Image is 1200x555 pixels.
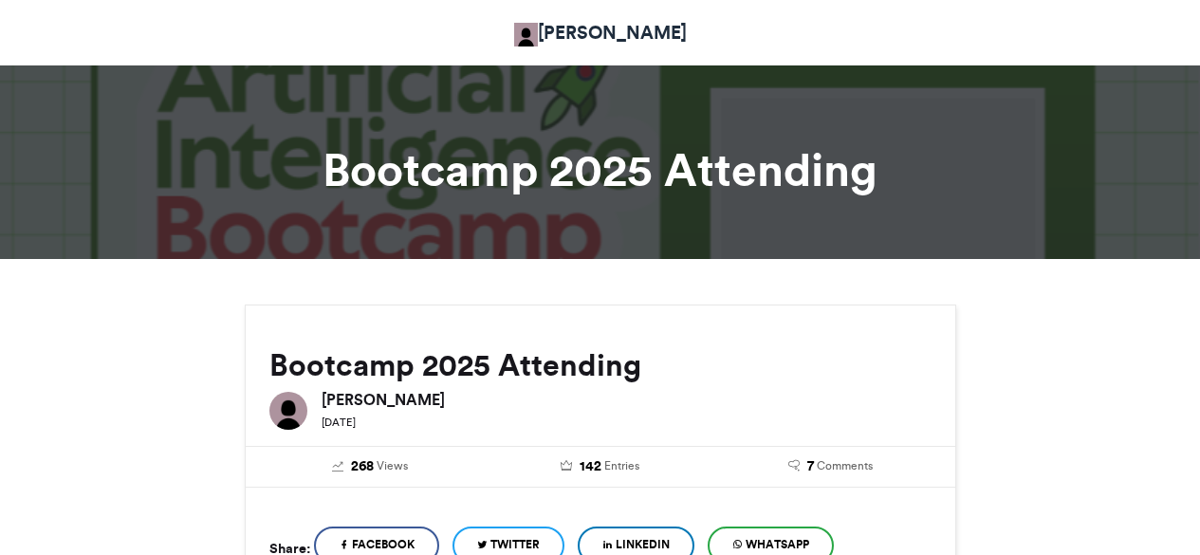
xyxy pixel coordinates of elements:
img: Adetokunbo Adeyanju [514,23,538,46]
a: 7 Comments [729,456,932,477]
span: WhatsApp [746,536,809,553]
span: 7 [807,456,814,477]
a: 268 Views [269,456,471,477]
small: [DATE] [322,416,356,429]
span: Twitter [490,536,540,553]
span: 142 [580,456,601,477]
span: Comments [817,457,873,474]
span: Views [377,457,408,474]
span: LinkedIn [616,536,670,553]
span: Facebook [352,536,415,553]
h6: [PERSON_NAME] [322,392,932,407]
a: [PERSON_NAME] [514,19,687,46]
h2: Bootcamp 2025 Attending [269,348,932,382]
a: 142 Entries [499,456,701,477]
span: 268 [351,456,374,477]
img: Adetokunbo Adeyanju [269,392,307,430]
h1: Bootcamp 2025 Attending [74,147,1127,193]
span: Entries [604,457,639,474]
